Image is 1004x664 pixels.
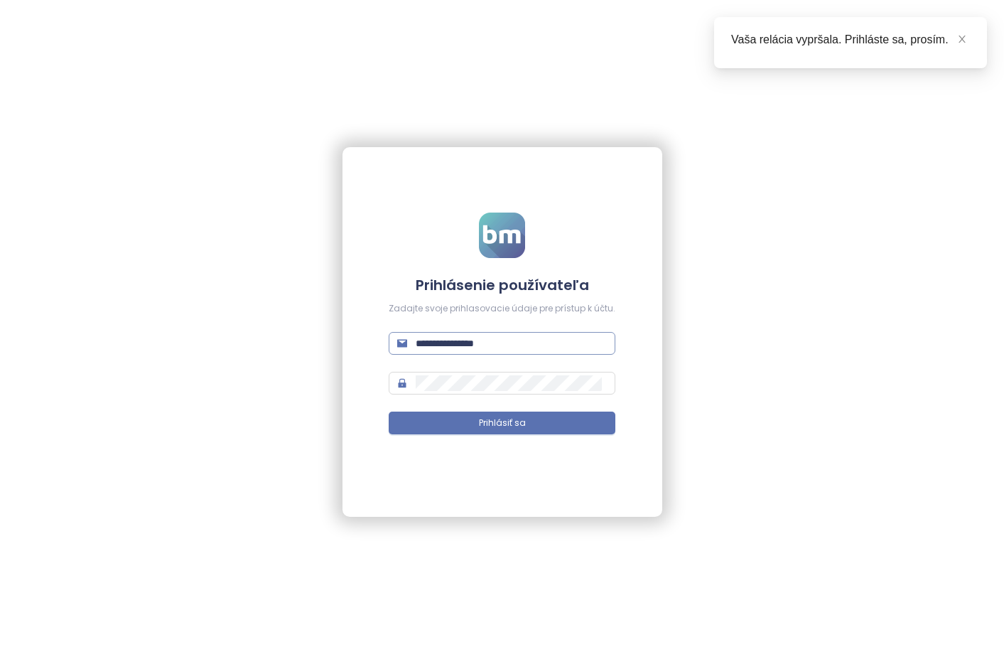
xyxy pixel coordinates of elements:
span: close [957,34,967,44]
span: mail [397,338,407,348]
h4: Prihlásenie používateľa [389,275,615,295]
span: lock [397,378,407,388]
img: logo [479,213,525,258]
button: Prihlásiť sa [389,412,615,434]
div: Vaša relácia vypršala. Prihláste sa, prosím. [731,31,970,48]
span: Prihlásiť sa [479,417,526,430]
div: Zadajte svoje prihlasovacie údaje pre prístup k účtu. [389,302,615,316]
